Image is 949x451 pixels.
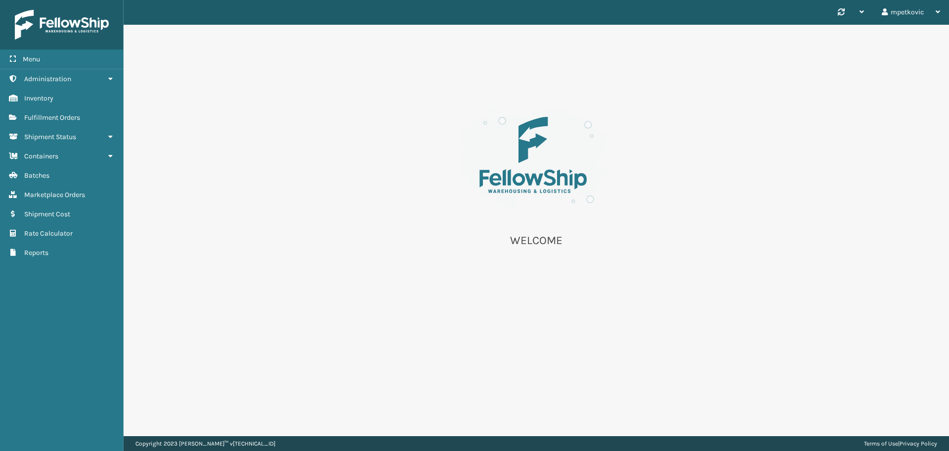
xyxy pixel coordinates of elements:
[15,10,109,40] img: logo
[24,152,58,160] span: Containers
[24,210,70,218] span: Shipment Cost
[24,94,53,102] span: Inventory
[24,249,48,257] span: Reports
[24,229,73,238] span: Rate Calculator
[24,133,76,141] span: Shipment Status
[864,436,937,451] div: |
[900,440,937,447] a: Privacy Policy
[437,233,635,248] p: WELCOME
[24,191,85,199] span: Marketplace Orders
[24,171,49,180] span: Batches
[24,113,80,122] span: Fulfillment Orders
[135,436,275,451] p: Copyright 2023 [PERSON_NAME]™ v [TECHNICAL_ID]
[23,55,40,63] span: Menu
[24,75,71,83] span: Administration
[864,440,898,447] a: Terms of Use
[437,84,635,221] img: es-welcome.8eb42ee4.svg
